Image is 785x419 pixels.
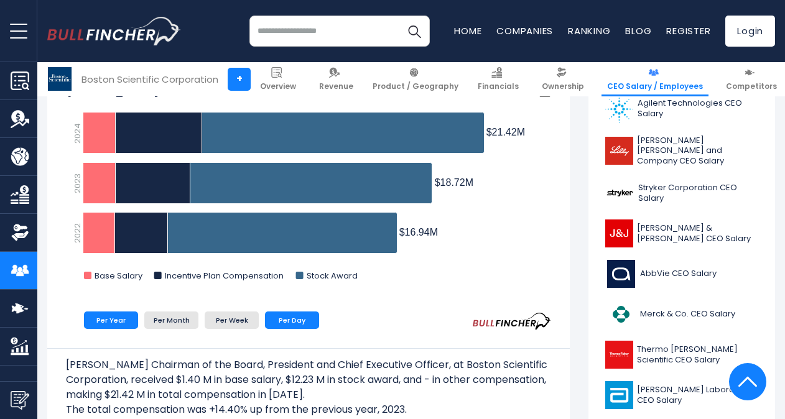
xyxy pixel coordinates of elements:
[637,385,758,406] span: [PERSON_NAME] Laboratories CEO Salary
[66,402,551,417] p: The total compensation was +14.40% up from the previous year, 2023.
[435,177,473,188] tspan: $18.72M
[638,98,758,119] span: Agilent Technologies CEO Salary
[84,311,138,329] li: Per Year
[598,216,766,251] a: [PERSON_NAME] & [PERSON_NAME] CEO Salary
[598,378,766,412] a: [PERSON_NAME] Laboratories CEO Salary
[319,81,353,91] span: Revenue
[726,81,777,91] span: Competitors
[605,95,634,123] img: A logo
[47,17,181,45] img: bullfincher logo
[254,62,302,96] a: Overview
[373,81,458,91] span: Product / Geography
[666,24,710,37] a: Register
[48,67,72,91] img: BSX logo
[66,76,551,294] svg: Michael F. Mahoney Chairman of the Board, President and Chief Executive Officer
[720,62,783,96] a: Competitors
[496,24,553,37] a: Companies
[637,136,758,167] span: [PERSON_NAME] [PERSON_NAME] and Company CEO Salary
[725,16,775,47] a: Login
[605,381,633,409] img: ABT logo
[602,62,708,96] a: CEO Salary / Employees
[472,62,524,96] a: Financials
[399,227,438,237] tspan: $16.94M
[542,81,584,91] span: Ownership
[598,338,766,372] a: Thermo [PERSON_NAME] Scientific CEO Salary
[314,62,359,96] a: Revenue
[228,68,251,91] a: +
[637,344,758,366] span: Thermo [PERSON_NAME] Scientific CEO Salary
[265,311,319,329] li: Per Day
[205,311,259,329] li: Per Week
[307,270,358,282] text: Stock Award
[72,223,83,243] text: 2022
[454,24,481,37] a: Home
[486,127,525,137] tspan: $21.42M
[598,257,766,291] a: AbbVie CEO Salary
[165,270,284,282] text: Incentive Plan Compensation
[605,341,633,369] img: TMO logo
[640,269,717,279] span: AbbVie CEO Salary
[95,270,143,282] text: Base Salary
[367,62,464,96] a: Product / Geography
[598,297,766,331] a: Merck & Co. CEO Salary
[67,83,504,99] tspan: [PERSON_NAME] Chairman of the Board, President and Chief Executive Officer
[478,81,519,91] span: Financials
[144,311,198,329] li: Per Month
[607,81,703,91] span: CEO Salary / Employees
[47,17,181,45] a: Go to homepage
[81,72,218,86] div: Boston Scientific Corporation
[605,179,634,207] img: SYK logo
[260,81,296,91] span: Overview
[568,24,610,37] a: Ranking
[605,137,633,165] img: LLY logo
[72,173,83,193] text: 2023
[625,24,651,37] a: Blog
[66,357,551,402] p: [PERSON_NAME] Chairman of the Board, President and Chief Executive Officer, at Boston Scientific ...
[605,260,636,288] img: ABBV logo
[605,219,633,247] img: JNJ logo
[598,132,766,170] a: [PERSON_NAME] [PERSON_NAME] and Company CEO Salary
[640,309,735,320] span: Merck & Co. CEO Salary
[638,183,758,204] span: Stryker Corporation CEO Salary
[536,62,590,96] a: Ownership
[637,223,758,244] span: [PERSON_NAME] & [PERSON_NAME] CEO Salary
[598,176,766,210] a: Stryker Corporation CEO Salary
[598,92,766,126] a: Agilent Technologies CEO Salary
[605,300,636,328] img: MRK logo
[72,123,83,144] text: 2024
[11,223,29,242] img: Ownership
[399,16,430,47] button: Search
